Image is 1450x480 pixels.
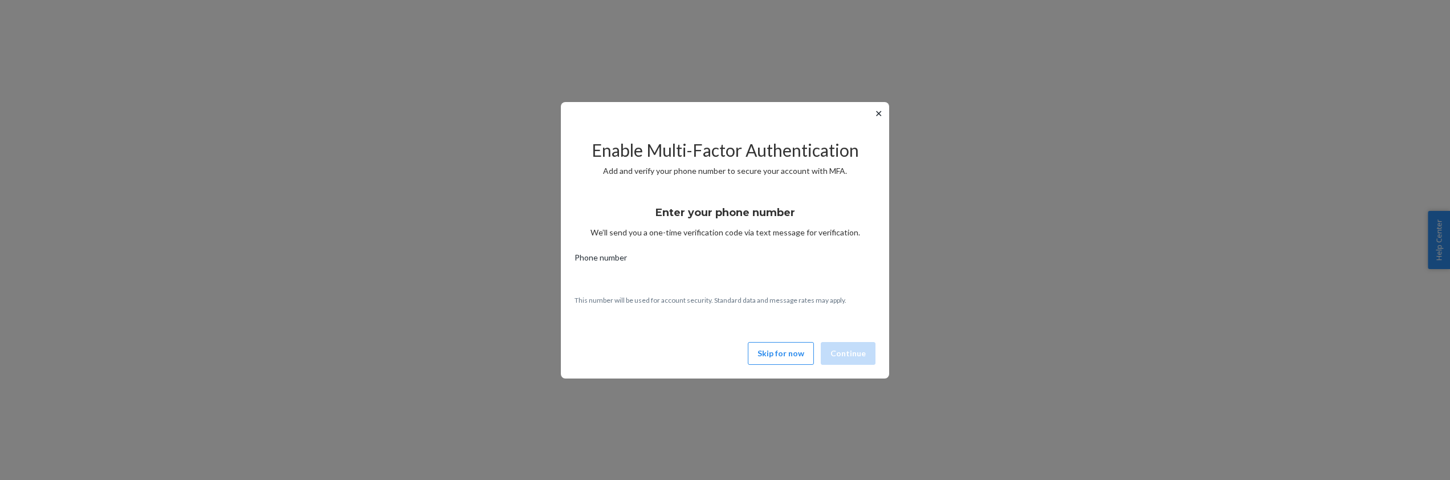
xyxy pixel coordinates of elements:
button: Skip for now [748,342,814,365]
h2: Enable Multi-Factor Authentication [575,141,875,160]
p: This number will be used for account security. Standard data and message rates may apply. [575,295,875,305]
p: Add and verify your phone number to secure your account with MFA. [575,165,875,177]
button: ✕ [873,107,885,120]
div: We’ll send you a one-time verification code via text message for verification. [575,196,875,238]
h3: Enter your phone number [655,205,795,220]
button: Continue [821,342,875,365]
span: Phone number [575,252,627,268]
